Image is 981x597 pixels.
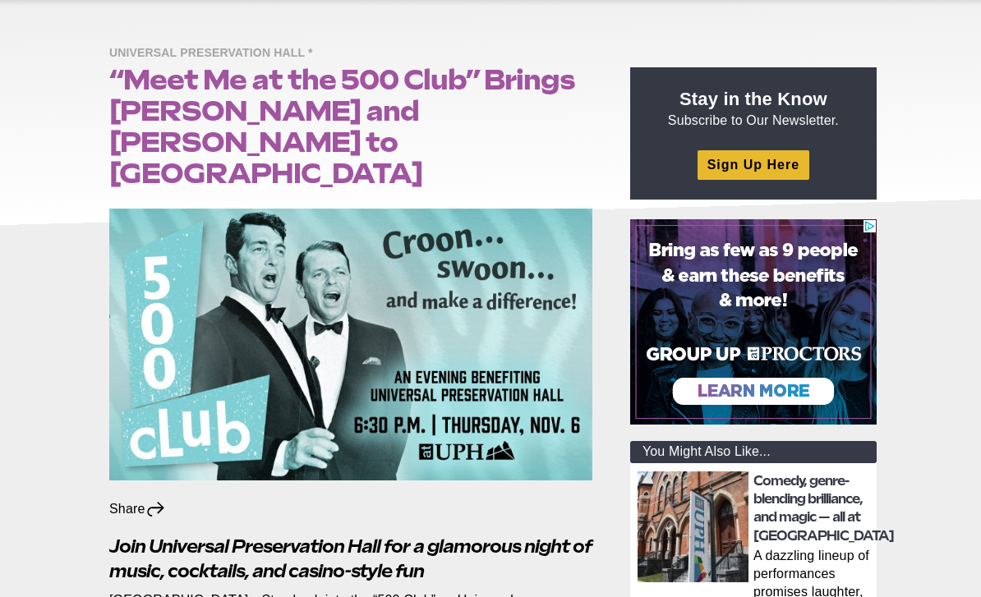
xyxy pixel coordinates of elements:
p: Subscribe to Our Newsletter. [650,87,857,130]
div: Share [109,500,166,518]
span: Universal Preservation Hall * [109,44,321,64]
em: Join Universal Preservation Hall for a glamorous night of music, cocktails, and casino-style fun [109,535,592,582]
a: Sign Up Here [698,150,809,179]
a: Comedy, genre-blending brilliance, and magic — all at [GEOGRAPHIC_DATA] [753,473,894,544]
a: Universal Preservation Hall * [109,45,321,59]
div: You Might Also Like... [630,441,877,463]
strong: Stay in the Know [679,89,827,109]
h1: “Meet Me at the 500 Club” Brings [PERSON_NAME] and [PERSON_NAME] to [GEOGRAPHIC_DATA] [109,64,592,189]
img: thumbnail: Comedy, genre-blending brilliance, and magic — all at Universal Preservation Hall [638,471,748,582]
iframe: Advertisement [630,219,877,425]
